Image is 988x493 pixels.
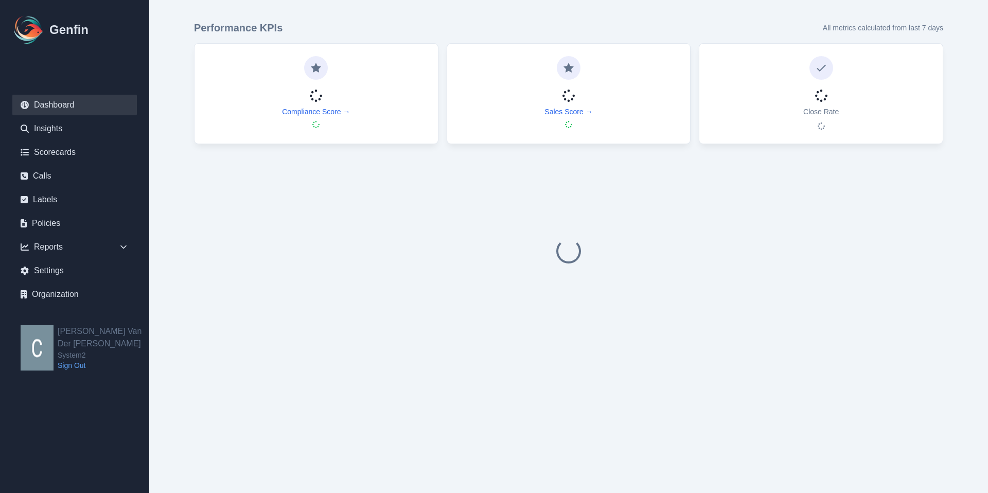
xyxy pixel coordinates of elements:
div: Reports [12,237,137,257]
h2: [PERSON_NAME] Van Der [PERSON_NAME] [58,325,149,350]
p: Close Rate [803,107,839,117]
a: Insights [12,118,137,139]
a: Calls [12,166,137,186]
a: Sales Score → [544,107,592,117]
a: Sign Out [58,360,149,371]
h1: Genfin [49,22,89,38]
p: All metrics calculated from last 7 days [823,23,943,33]
a: Dashboard [12,95,137,115]
img: Logo [12,13,45,46]
a: Organization [12,284,137,305]
a: Settings [12,260,137,281]
span: System2 [58,350,149,360]
h3: Performance KPIs [194,21,283,35]
a: Scorecards [12,142,137,163]
img: Cameron Van Der Valk [21,325,54,371]
a: Compliance Score → [282,107,350,117]
a: Policies [12,213,137,234]
a: Labels [12,189,137,210]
